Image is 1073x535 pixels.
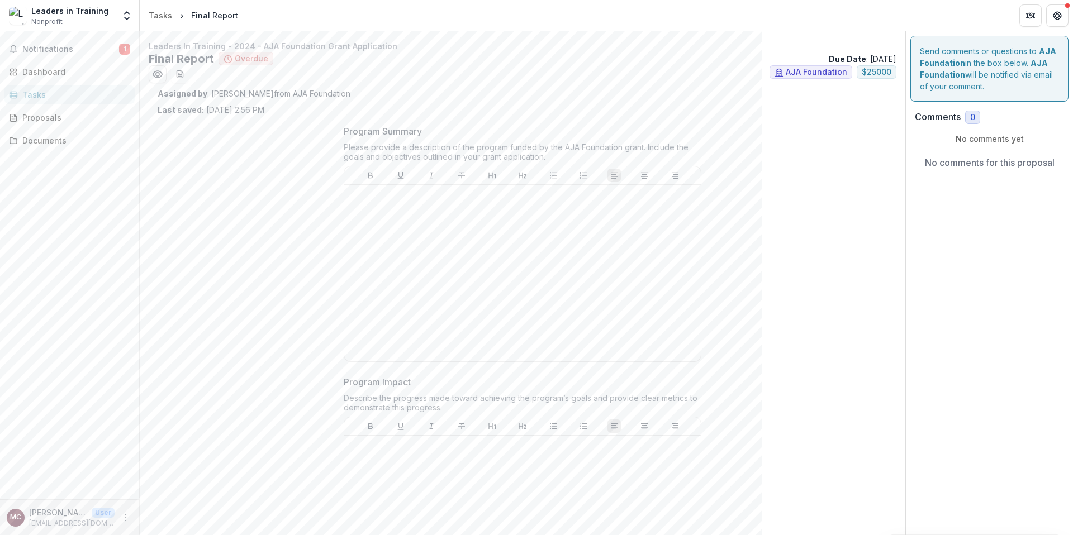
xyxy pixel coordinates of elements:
[119,44,130,55] span: 1
[829,53,896,65] p: : [DATE]
[786,68,847,77] span: AJA Foundation
[925,156,1055,169] p: No comments for this proposal
[144,7,177,23] a: Tasks
[486,169,499,182] button: Heading 1
[638,169,651,182] button: Align Center
[149,65,167,83] button: Preview 1109ca50-84a6-4300-915a-aacaa99199b8.pdf
[149,40,896,52] p: Leaders In Training - 2024 - AJA Foundation Grant Application
[344,393,701,417] div: Describe the progress made toward achieving the program’s goals and provide clear metrics to demo...
[425,169,438,182] button: Italicize
[22,45,119,54] span: Notifications
[516,419,529,433] button: Heading 2
[577,419,590,433] button: Ordered List
[144,7,243,23] nav: breadcrumb
[10,514,21,521] div: Martha Castillo
[22,135,126,146] div: Documents
[486,419,499,433] button: Heading 1
[158,105,204,114] strong: Last saved:
[970,113,975,122] span: 0
[31,17,63,27] span: Nonprofit
[394,169,407,182] button: Underline
[29,507,87,518] p: [PERSON_NAME]
[9,7,27,25] img: Leaders in Training
[607,419,621,433] button: Align Left
[547,419,560,433] button: Bullet List
[171,65,189,83] button: download-word-button
[4,63,135,81] a: Dashboard
[149,52,214,65] h2: Final Report
[119,511,132,524] button: More
[4,85,135,104] a: Tasks
[915,133,1064,145] p: No comments yet
[191,9,238,21] div: Final Report
[425,419,438,433] button: Italicize
[4,131,135,150] a: Documents
[829,54,866,64] strong: Due Date
[455,419,468,433] button: Strike
[149,9,172,21] div: Tasks
[92,508,115,518] p: User
[668,169,682,182] button: Align Right
[29,518,115,528] p: [EMAIL_ADDRESS][DOMAIN_NAME]
[547,169,560,182] button: Bullet List
[455,169,468,182] button: Strike
[862,68,891,77] span: $ 25000
[235,54,268,64] span: Overdue
[1046,4,1069,27] button: Get Help
[1019,4,1042,27] button: Partners
[638,419,651,433] button: Align Center
[344,375,411,389] p: Program Impact
[22,112,126,123] div: Proposals
[668,419,682,433] button: Align Right
[344,142,701,166] div: Please provide a description of the program funded by the AJA Foundation grant. Include the goals...
[516,169,529,182] button: Heading 2
[910,36,1069,102] div: Send comments or questions to in the box below. will be notified via email of your comment.
[31,5,108,17] div: Leaders in Training
[158,89,207,98] strong: Assigned by
[344,125,422,138] p: Program Summary
[158,88,887,99] p: : [PERSON_NAME] from AJA Foundation
[607,169,621,182] button: Align Left
[364,169,377,182] button: Bold
[158,104,264,116] p: [DATE] 2:56 PM
[4,40,135,58] button: Notifications1
[22,66,126,78] div: Dashboard
[394,419,407,433] button: Underline
[119,4,135,27] button: Open entity switcher
[915,112,961,122] h2: Comments
[22,89,126,101] div: Tasks
[364,419,377,433] button: Bold
[577,169,590,182] button: Ordered List
[4,108,135,127] a: Proposals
